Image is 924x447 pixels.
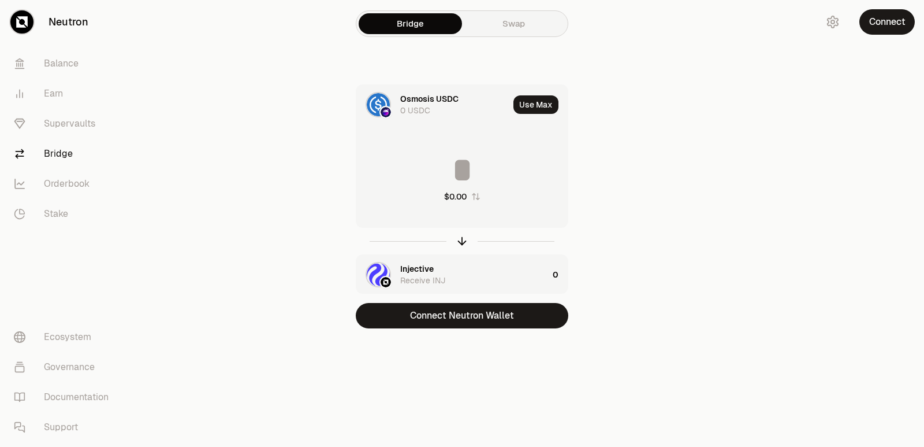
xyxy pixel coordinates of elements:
a: Supervaults [5,109,125,139]
a: Bridge [359,13,462,34]
button: $0.00 [444,191,480,202]
a: Earn [5,79,125,109]
img: Osmosis Logo [381,107,391,117]
div: USDC LogoOsmosis LogoOsmosis USDC0 USDC [356,85,509,124]
div: $0.00 [444,191,467,202]
a: Swap [462,13,565,34]
img: Neutron Logo [381,277,391,287]
a: Stake [5,199,125,229]
a: Orderbook [5,169,125,199]
button: Use Max [513,95,558,114]
a: Bridge [5,139,125,169]
a: Balance [5,49,125,79]
div: Injective [400,263,434,275]
a: Governance [5,352,125,382]
button: Connect [859,9,915,35]
div: Osmosis USDC [400,93,459,105]
div: Receive INJ [400,275,445,286]
img: INJ Logo [367,263,390,286]
div: 0 [553,255,568,294]
button: INJ LogoNeutron LogoInjectiveReceive INJ0 [356,255,568,294]
div: INJ LogoNeutron LogoInjectiveReceive INJ [356,255,548,294]
div: 0 USDC [400,105,430,116]
a: Support [5,412,125,442]
button: Connect Neutron Wallet [356,303,568,328]
a: Documentation [5,382,125,412]
a: Ecosystem [5,322,125,352]
img: USDC Logo [367,93,390,116]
